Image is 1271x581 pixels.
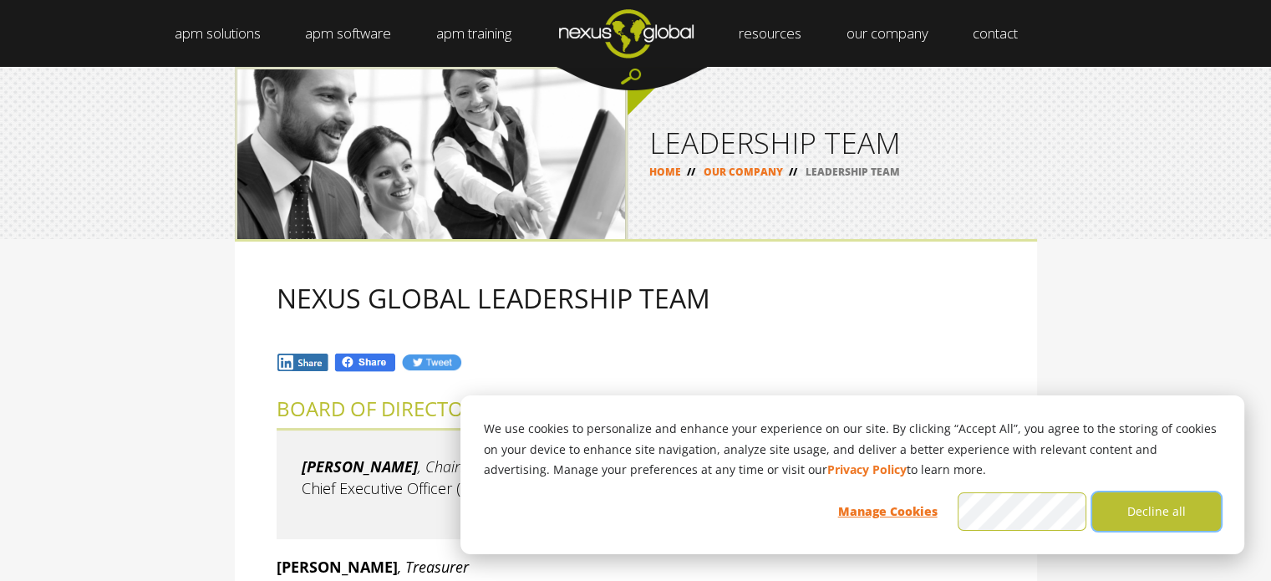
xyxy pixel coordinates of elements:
em: , Treasurer [398,557,469,577]
span: Chief Executive Officer (CEO), Nexus Global Business Solutions, Inc., [GEOGRAPHIC_DATA] [302,478,912,498]
img: Fb.png [333,352,397,373]
div: Cookie banner [460,395,1244,554]
span: // [783,165,803,179]
strong: [PERSON_NAME] [277,557,398,577]
h2: NEXUS GLOBAL LEADERSHIP TEAM [277,283,995,313]
em: [PERSON_NAME] [302,456,418,477]
span: // [681,165,701,179]
button: Manage Cookies [823,492,952,531]
img: In.jpg [277,353,330,372]
a: OUR COMPANY [704,165,783,179]
h2: BOARD OF DIRECTORS [277,398,995,420]
a: HOME [649,165,681,179]
button: Decline all [1092,492,1221,531]
em: , Chairman/Founder [418,456,549,477]
a: Privacy Policy [827,460,907,481]
img: Tw.jpg [401,353,461,372]
p: We use cookies to personalize and enhance your experience on our site. By clicking “Accept All”, ... [484,419,1221,481]
button: Accept all [958,492,1086,531]
h1: LEADERSHIP TEAM [649,128,1015,157]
